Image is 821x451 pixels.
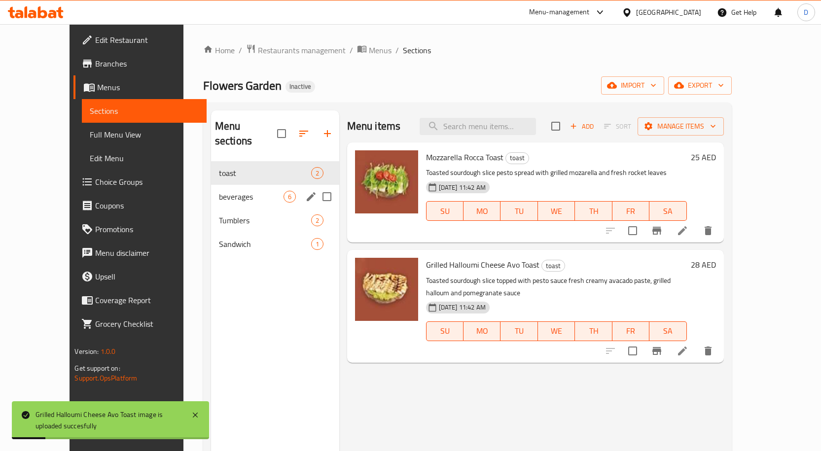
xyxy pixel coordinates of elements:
[95,294,199,306] span: Coverage Report
[403,44,431,56] span: Sections
[90,105,199,117] span: Sections
[636,7,701,18] div: [GEOGRAPHIC_DATA]
[73,170,207,194] a: Choice Groups
[211,161,339,185] div: toast2
[219,191,284,203] span: beverages
[696,339,720,363] button: delete
[579,324,608,338] span: TH
[569,121,595,132] span: Add
[101,345,116,358] span: 1.0.0
[211,185,339,208] div: beverages6edit
[355,150,418,213] img: Mozzarella Rocca Toast
[645,339,669,363] button: Branch-specific-item
[311,167,323,179] div: items
[292,122,316,145] span: Sort sections
[211,157,339,260] nav: Menu sections
[95,58,199,69] span: Branches
[284,191,296,203] div: items
[74,362,120,375] span: Get support on:
[504,204,534,218] span: TU
[73,312,207,336] a: Grocery Checklist
[95,200,199,211] span: Coupons
[74,345,99,358] span: Version:
[420,118,536,135] input: search
[73,265,207,288] a: Upsell
[271,123,292,144] span: Select all sections
[73,288,207,312] a: Coverage Report
[668,76,732,95] button: export
[542,204,571,218] span: WE
[430,204,460,218] span: SU
[347,119,401,134] h2: Menu items
[219,214,311,226] span: Tumblers
[542,324,571,338] span: WE
[82,123,207,146] a: Full Menu View
[598,119,638,134] span: Select section first
[542,260,565,272] span: toast
[677,225,688,237] a: Edit menu item
[612,321,649,341] button: FR
[426,275,687,299] p: Toasted sourdough slice topped with pesto sauce fresh creamy avacado paste, grilled halloum and p...
[239,44,242,56] li: /
[211,208,339,232] div: Tumblers2
[696,219,720,243] button: delete
[355,258,418,321] img: Grilled Halloumi Cheese Avo Toast
[90,129,199,140] span: Full Menu View
[566,119,598,134] button: Add
[538,201,575,221] button: WE
[435,303,490,312] span: [DATE] 11:42 AM
[219,167,311,179] span: toast
[73,52,207,75] a: Branches
[691,258,716,272] h6: 28 AED
[312,216,323,225] span: 2
[430,324,460,338] span: SU
[90,152,199,164] span: Edit Menu
[395,44,399,56] li: /
[426,201,464,221] button: SU
[616,204,645,218] span: FR
[215,119,277,148] h2: Menu sections
[95,34,199,46] span: Edit Restaurant
[649,321,686,341] button: SA
[677,345,688,357] a: Edit menu item
[369,44,392,56] span: Menus
[504,324,534,338] span: TU
[82,146,207,170] a: Edit Menu
[500,321,537,341] button: TU
[311,214,323,226] div: items
[500,201,537,221] button: TU
[426,167,687,179] p: Toasted sourdough slice pesto spread with grilled mozarella and fresh rocket leaves
[357,44,392,57] a: Menus
[286,81,315,93] div: Inactive
[203,44,732,57] nav: breadcrumb
[529,6,590,18] div: Menu-management
[691,150,716,164] h6: 25 AED
[350,44,353,56] li: /
[95,271,199,282] span: Upsell
[676,79,724,92] span: export
[36,409,181,431] div: Grilled Halloumi Cheese Avo Toast image is uploaded succesfully
[73,241,207,265] a: Menu disclaimer
[95,176,199,188] span: Choice Groups
[435,183,490,192] span: [DATE] 11:42 AM
[311,238,323,250] div: items
[203,44,235,56] a: Home
[575,321,612,341] button: TH
[622,341,643,361] span: Select to update
[612,201,649,221] button: FR
[575,201,612,221] button: TH
[73,217,207,241] a: Promotions
[97,81,199,93] span: Menus
[653,204,682,218] span: SA
[82,99,207,123] a: Sections
[246,44,346,57] a: Restaurants management
[73,28,207,52] a: Edit Restaurant
[505,152,529,164] div: toast
[426,150,503,165] span: Mozzarella Rocca Toast
[579,204,608,218] span: TH
[284,192,295,202] span: 6
[211,232,339,256] div: Sandwich1
[649,201,686,221] button: SA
